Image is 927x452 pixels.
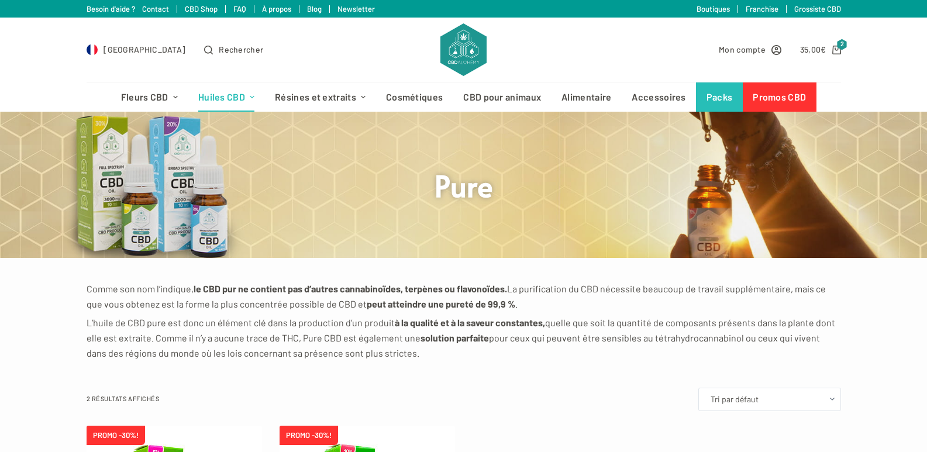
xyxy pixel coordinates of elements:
[719,43,781,56] a: Mon compte
[837,39,847,50] span: 2
[188,82,264,112] a: Huiles CBD
[337,4,375,13] a: Newsletter
[800,44,826,54] bdi: 35,00
[87,4,169,13] a: Besoin d'aide ? Contact
[244,166,683,204] h1: Pure
[204,43,263,56] button: Ouvrir le formulaire de recherche
[307,4,322,13] a: Blog
[743,82,816,112] a: Promos CBD
[440,23,486,76] img: CBD Alchemy
[104,43,185,56] span: [GEOGRAPHIC_DATA]
[421,332,489,343] strong: solution parfaite
[794,4,841,13] a: Grossiste CBD
[87,315,841,361] p: L’huile de CBD pure est donc un élément clé dans la production d’un produit quelle que soit la qu...
[376,82,453,112] a: Cosmétiques
[87,44,98,56] img: FR Flag
[697,4,730,13] a: Boutiques
[622,82,696,112] a: Accessoires
[552,82,622,112] a: Alimentaire
[185,4,218,13] a: CBD Shop
[453,82,552,112] a: CBD pour animaux
[719,43,766,56] span: Mon compte
[87,394,160,404] p: 2 résultats affichés
[111,82,816,112] nav: Menu d’en-tête
[280,426,338,445] span: PROMO -30%!
[746,4,778,13] a: Franchise
[87,281,841,312] p: Comme son nom l’indique, La purification du CBD nécessite beaucoup de travail supplémentaire, mai...
[233,4,246,13] a: FAQ
[87,43,186,56] a: Select Country
[219,43,263,56] span: Rechercher
[194,283,507,294] strong: le CBD pur ne contient pas d’autres cannabinoïdes, terpènes ou flavonoïdes.
[265,82,376,112] a: Résines et extraits
[367,298,515,309] strong: peut atteindre une pureté de 99,9 %
[87,426,145,445] span: PROMO -30%!
[800,43,841,56] a: Panier d’achat
[262,4,291,13] a: À propos
[698,388,841,411] select: Commande
[821,44,826,54] span: €
[111,82,188,112] a: Fleurs CBD
[395,317,545,328] strong: à la qualité et à la saveur constantes,
[696,82,743,112] a: Packs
